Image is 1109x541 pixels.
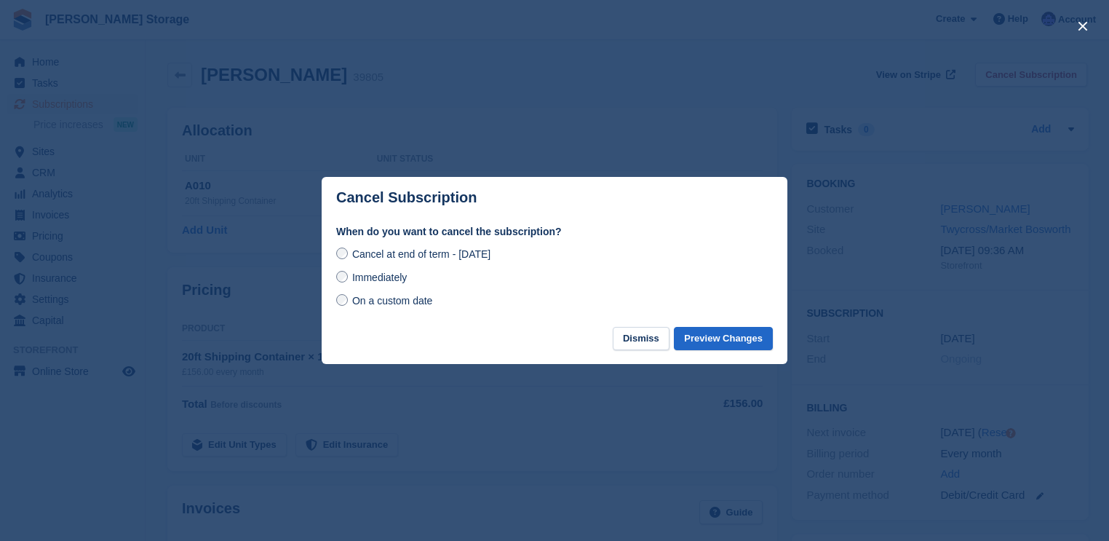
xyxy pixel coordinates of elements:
button: Preview Changes [674,327,773,351]
label: When do you want to cancel the subscription? [336,224,773,240]
button: close [1071,15,1094,38]
input: On a custom date [336,294,348,306]
span: On a custom date [352,295,433,307]
input: Immediately [336,271,348,283]
span: Cancel at end of term - [DATE] [352,248,490,260]
input: Cancel at end of term - [DATE] [336,248,348,259]
p: Cancel Subscription [336,189,477,206]
span: Immediately [352,272,407,283]
button: Dismiss [613,327,669,351]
